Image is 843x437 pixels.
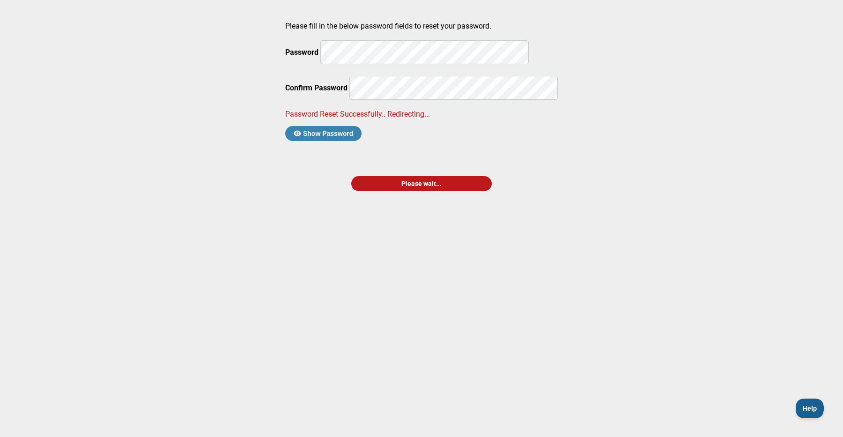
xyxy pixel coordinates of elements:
[796,399,824,418] iframe: Toggle Customer Support
[285,83,348,92] label: Confirm Password
[285,126,362,141] button: Show Password
[285,48,318,57] label: Password
[285,110,558,119] p: Password Reset Successfully.. Redirecting...
[351,176,492,191] div: Please wait...
[285,22,558,30] p: Please fill in the below password fields to reset your password.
